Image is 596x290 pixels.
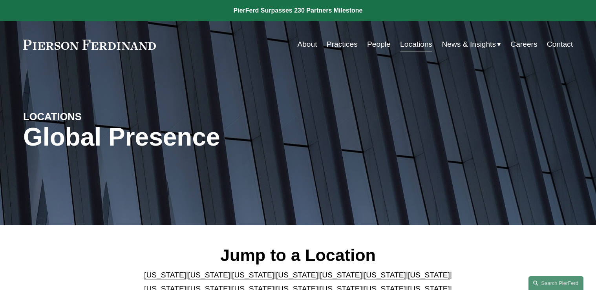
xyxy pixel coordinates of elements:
[408,271,450,279] a: [US_STATE]
[320,271,362,279] a: [US_STATE]
[364,271,406,279] a: [US_STATE]
[276,271,318,279] a: [US_STATE]
[442,38,496,51] span: News & Insights
[23,123,389,151] h1: Global Presence
[400,37,432,52] a: Locations
[367,37,391,52] a: People
[138,245,459,265] h2: Jump to a Location
[144,271,186,279] a: [US_STATE]
[188,271,230,279] a: [US_STATE]
[442,37,501,52] a: folder dropdown
[232,271,274,279] a: [US_STATE]
[23,110,161,123] h4: LOCATIONS
[297,37,317,52] a: About
[327,37,358,52] a: Practices
[510,37,537,52] a: Careers
[547,37,573,52] a: Contact
[528,276,583,290] a: Search this site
